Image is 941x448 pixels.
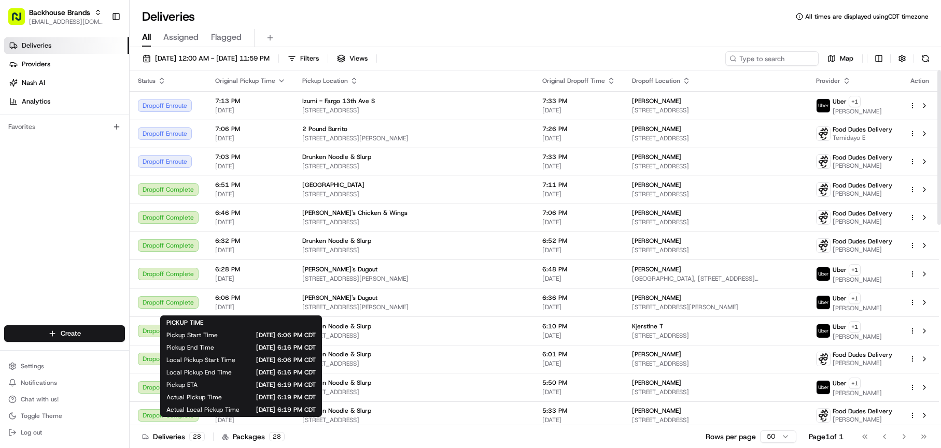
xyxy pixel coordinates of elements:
[632,77,680,85] span: Dropoff Location
[22,60,50,69] span: Providers
[542,274,615,283] span: [DATE]
[238,393,316,401] span: [DATE] 6:19 PM CDT
[142,8,195,25] h1: Deliveries
[166,368,232,377] span: Local Pickup End Time
[632,190,799,198] span: [STREET_ADDRESS]
[302,359,526,368] span: [STREET_ADDRESS]
[542,407,615,415] span: 5:33 PM
[817,296,830,309] img: uber-new-logo.jpeg
[4,392,125,407] button: Chat with us!
[215,97,286,105] span: 7:13 PM
[918,51,933,66] button: Refresh
[840,54,853,63] span: Map
[833,379,847,387] span: Uber
[215,181,286,189] span: 6:51 PM
[4,56,129,73] a: Providers
[302,162,526,170] span: [STREET_ADDRESS]
[542,303,615,311] span: [DATE]
[166,393,222,401] span: Actual Pickup Time
[302,218,526,226] span: [STREET_ADDRESS]
[215,106,286,114] span: [DATE]
[166,331,218,339] span: Pickup Start Time
[215,246,286,254] span: [DATE]
[302,322,371,330] span: Drunken Noodle & Slurp
[29,7,90,18] span: Backhouse Brands
[222,431,285,442] div: Packages
[632,294,681,302] span: [PERSON_NAME]
[833,97,847,106] span: Uber
[833,333,882,341] span: [PERSON_NAME]
[302,407,371,415] span: Drunken Noodle & Slurp
[632,153,681,161] span: [PERSON_NAME]
[833,351,892,359] span: Food Dudes Delivery
[215,125,286,133] span: 7:06 PM
[833,266,847,274] span: Uber
[302,416,526,424] span: [STREET_ADDRESS]
[632,359,799,368] span: [STREET_ADDRESS]
[4,37,129,54] a: Deliveries
[4,375,125,390] button: Notifications
[817,239,830,252] img: food_dudes.png
[166,343,214,352] span: Pickup End Time
[833,389,882,397] span: [PERSON_NAME]
[349,54,368,63] span: Views
[138,51,274,66] button: [DATE] 12:00 AM - [DATE] 11:59 PM
[302,303,526,311] span: [STREET_ADDRESS][PERSON_NAME]
[215,218,286,226] span: [DATE]
[805,12,929,21] span: All times are displayed using CDT timezone
[542,379,615,387] span: 5:50 PM
[632,125,681,133] span: [PERSON_NAME]
[21,362,44,370] span: Settings
[215,190,286,198] span: [DATE]
[632,97,681,105] span: [PERSON_NAME]
[61,329,81,338] span: Create
[833,323,847,331] span: Uber
[29,18,103,26] span: [EMAIL_ADDRESS][DOMAIN_NAME]
[302,246,526,254] span: [STREET_ADDRESS]
[22,97,50,106] span: Analytics
[817,211,830,224] img: food_dudes.png
[21,428,42,437] span: Log out
[833,407,892,415] span: Food Dudes Delivery
[632,162,799,170] span: [STREET_ADDRESS]
[542,153,615,161] span: 7:33 PM
[833,245,892,254] span: [PERSON_NAME]
[833,153,892,162] span: Food Dudes Delivery
[817,409,830,422] img: food_dudes.png
[215,294,286,302] span: 6:06 PM
[542,388,615,396] span: [DATE]
[248,368,316,377] span: [DATE] 6:16 PM CDT
[632,407,681,415] span: [PERSON_NAME]
[542,209,615,217] span: 7:06 PM
[632,218,799,226] span: [STREET_ADDRESS]
[849,321,861,333] button: +1
[632,331,799,340] span: [STREET_ADDRESS]
[4,409,125,423] button: Toggle Theme
[302,77,348,85] span: Pickup Location
[302,209,408,217] span: [PERSON_NAME]'s Chicken & Wings
[833,209,892,218] span: Food Dudes Delivery
[256,406,316,414] span: [DATE] 6:19 PM CDT
[22,78,45,88] span: Nash AI
[632,350,681,358] span: [PERSON_NAME]
[833,294,847,302] span: Uber
[817,155,830,168] img: food_dudes.png
[849,264,861,276] button: +1
[849,293,861,304] button: +1
[833,237,892,245] span: Food Dudes Delivery
[542,246,615,254] span: [DATE]
[214,381,316,389] span: [DATE] 6:19 PM CDT
[252,356,316,364] span: [DATE] 6:06 PM CDT
[632,416,799,424] span: [STREET_ADDRESS]
[166,381,198,389] span: Pickup ETA
[542,265,615,273] span: 6:48 PM
[817,183,830,196] img: food_dudes.png
[302,97,375,105] span: Izumi - Fargo 13th Ave S
[632,246,799,254] span: [STREET_ADDRESS]
[142,31,151,44] span: All
[166,356,235,364] span: Local Pickup Start Time
[4,425,125,440] button: Log out
[849,96,861,107] button: +1
[21,379,57,387] span: Notifications
[211,31,242,44] span: Flagged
